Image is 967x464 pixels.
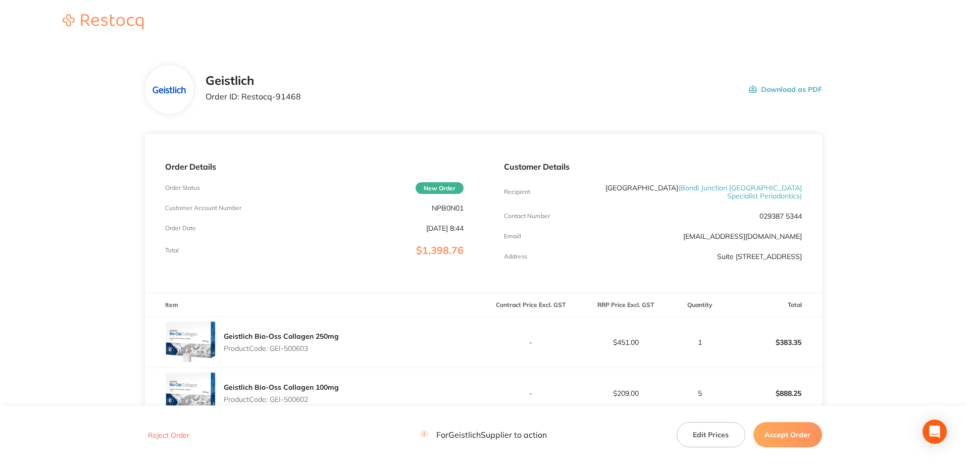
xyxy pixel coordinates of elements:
th: RRP Price Excl. GST [578,293,673,317]
a: [EMAIL_ADDRESS][DOMAIN_NAME] [683,232,802,241]
p: - [484,338,578,346]
p: Customer Account Number [165,204,241,212]
button: Accept Order [753,422,822,447]
a: Restocq logo [53,14,154,31]
p: $209.00 [579,389,673,397]
p: Order Details [165,162,463,171]
a: Geistlich Bio-Oss Collagen 250mg [224,332,339,341]
p: $888.25 [728,381,822,405]
p: Product Code: GEI-500602 [224,395,339,403]
p: Order Status [165,184,200,191]
p: NPB0N01 [432,204,464,212]
p: [DATE] 8:44 [426,224,464,232]
p: $383.35 [728,330,822,354]
img: Restocq logo [53,14,154,29]
h2: Geistlich [206,74,301,88]
span: ( Bondi Junction [GEOGRAPHIC_DATA] Specialist Periodontics ) [678,183,802,200]
th: Total [727,293,822,317]
p: 1 [674,338,727,346]
th: Quantity [673,293,727,317]
p: Contact Number [504,213,550,220]
span: New Order [416,182,464,194]
button: Edit Prices [677,422,745,447]
p: 5 [674,389,727,397]
img: emlqeGxsYg [165,317,216,368]
button: Reject Order [145,431,192,440]
p: [GEOGRAPHIC_DATA] [603,184,802,200]
button: Download as PDF [749,74,822,105]
p: For Geistlich Supplier to action [420,430,547,440]
div: Open Intercom Messenger [923,420,947,444]
span: $1,398.76 [416,244,464,256]
p: Recipient [504,188,530,195]
p: Order ID: Restocq- 91468 [206,92,301,101]
a: Geistlich Bio-Oss Collagen 100mg [224,383,339,392]
th: Contract Price Excl. GST [484,293,579,317]
img: dmE5cGxzaw [153,73,186,106]
p: $451.00 [579,338,673,346]
p: Total [165,247,179,254]
p: Product Code: GEI-500603 [224,344,339,352]
p: Suite [STREET_ADDRESS] [717,252,802,261]
p: Emaill [504,233,521,240]
th: Item [145,293,483,317]
p: 029387 5344 [759,212,802,220]
p: Address [504,253,527,260]
p: Order Date [165,225,196,232]
p: Customer Details [504,162,802,171]
p: - [484,389,578,397]
img: ZTl4Yjc5YQ [165,368,216,419]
